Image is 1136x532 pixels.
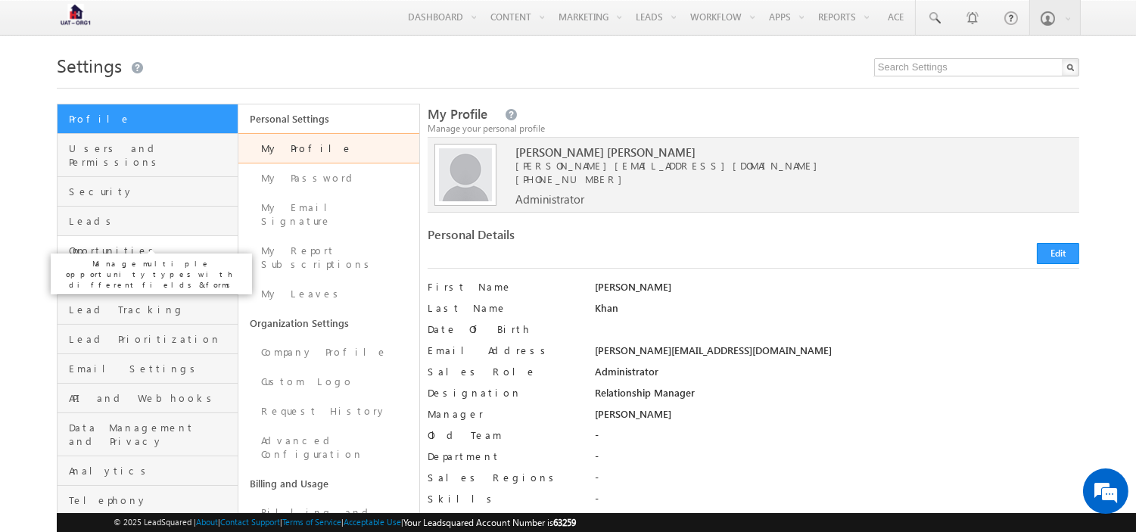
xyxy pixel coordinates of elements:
span: Your Leadsquared Account Number is [403,517,576,528]
span: © 2025 LeadSquared | | | | | [114,515,576,530]
span: Opportunities [69,244,234,257]
span: Data Management and Privacy [69,421,234,448]
span: Administrator [515,192,584,206]
a: Acceptable Use [344,517,401,527]
a: API and Webhooks [58,384,238,413]
a: Analytics [58,456,238,486]
input: Search Settings [874,58,1079,76]
span: 63259 [553,517,576,528]
a: Custom Logo [238,367,419,397]
a: Users and Permissions [58,134,238,177]
a: Request History [238,397,419,426]
a: Lead Tracking [58,295,238,325]
span: Security [69,185,234,198]
img: Custom Logo [57,4,95,30]
div: - [595,428,1079,450]
div: Personal Details [428,228,745,249]
a: Security [58,177,238,207]
div: - [595,471,1079,492]
span: Lead Prioritization [69,332,234,346]
span: Lead Tracking [69,303,234,316]
a: Terms of Service [282,517,341,527]
div: - [595,492,1079,513]
label: Date Of Birth [428,322,578,336]
a: Organization Settings [238,309,419,338]
label: Sales Regions [428,471,578,484]
a: Contact Support [220,517,280,527]
span: API and Webhooks [69,391,234,405]
a: Advanced Configuration [238,426,419,469]
span: [PHONE_NUMBER] [515,173,630,185]
a: Lead Prioritization [58,325,238,354]
a: Personal Settings [238,104,419,133]
a: Company Profile [238,338,419,367]
button: Edit [1037,243,1079,264]
span: Analytics [69,464,234,478]
a: Opportunities [58,236,238,266]
a: Leads [58,207,238,236]
span: [PERSON_NAME][EMAIL_ADDRESS][DOMAIN_NAME] [515,159,1036,173]
a: My Password [238,163,419,193]
a: Profile [58,104,238,134]
div: Administrator [595,365,1079,386]
a: My Leaves [238,279,419,309]
label: Department [428,450,578,463]
div: - [595,450,1079,471]
p: Manage multiple opportunity types with different fields & forms [57,258,246,290]
label: First Name [428,280,578,294]
div: Manage your personal profile [428,122,1079,135]
a: My Email Signature [238,193,419,236]
label: Skills [428,492,578,506]
a: Billing and Usage [238,469,419,498]
span: My Profile [428,105,487,123]
label: Old Team [428,428,578,442]
label: Designation [428,386,578,400]
div: [PERSON_NAME] [595,280,1079,301]
label: Email Address [428,344,578,357]
label: Last Name [428,301,578,315]
div: Khan [595,301,1079,322]
a: My Profile [238,133,419,163]
a: My Report Subscriptions [238,236,419,279]
span: Users and Permissions [69,142,234,169]
div: [PERSON_NAME][EMAIL_ADDRESS][DOMAIN_NAME] [595,344,1079,365]
a: About [196,517,218,527]
a: Data Management and Privacy [58,413,238,456]
a: Email Settings [58,354,238,384]
span: Email Settings [69,362,234,375]
span: Profile [69,112,234,126]
div: Relationship Manager [595,386,1079,407]
span: Settings [57,53,122,77]
span: Leads [69,214,234,228]
div: [PERSON_NAME] [595,407,1079,428]
span: Telephony [69,493,234,507]
span: [PERSON_NAME] [PERSON_NAME] [515,145,1036,159]
label: Sales Role [428,365,578,378]
a: Telephony [58,486,238,515]
label: Manager [428,407,578,421]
